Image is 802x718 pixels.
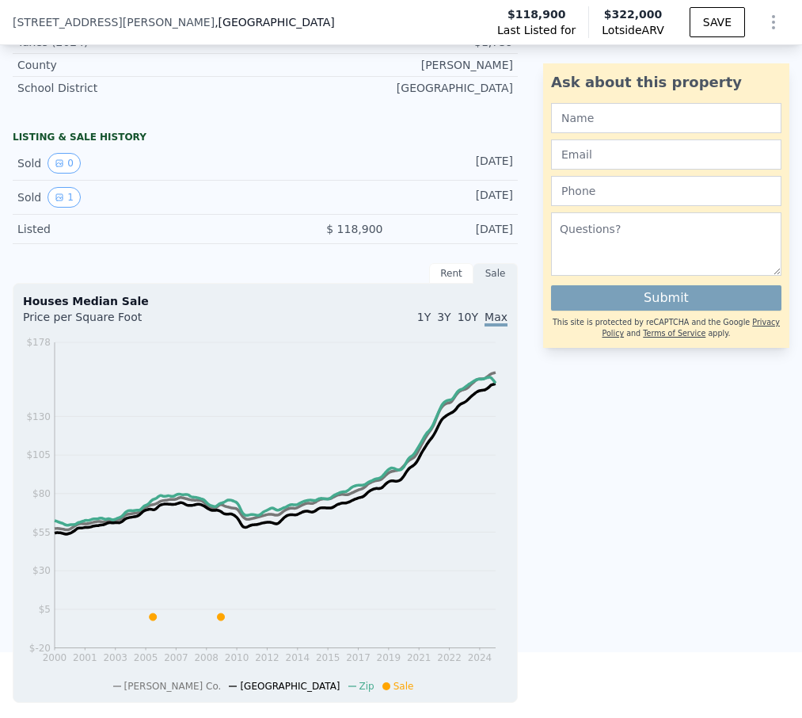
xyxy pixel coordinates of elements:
span: $322,000 [604,8,663,21]
div: [DATE] [396,221,514,237]
tspan: 2001 [73,652,97,663]
button: View historical data [48,187,81,208]
span: Last Listed for [497,22,576,38]
tspan: 2000 [43,652,67,663]
div: This site is protected by reCAPTCHA and the Google and apply. [551,317,781,340]
tspan: $178 [26,337,51,348]
span: 3Y [437,311,450,323]
tspan: 2015 [316,652,340,663]
div: Sale [473,263,518,284]
div: [DATE] [396,153,514,174]
span: , [GEOGRAPHIC_DATA] [215,14,335,30]
tspan: 2024 [468,652,492,663]
div: Rent [429,263,473,284]
span: Lotside ARV [602,22,663,38]
div: Price per Square Foot [23,309,265,334]
tspan: 2017 [346,652,371,663]
a: Terms of Service [643,329,705,338]
input: Phone [551,176,781,206]
span: $ 118,900 [326,223,382,235]
button: Submit [551,285,781,311]
input: Name [551,103,781,133]
tspan: $130 [26,411,51,422]
span: [STREET_ADDRESS][PERSON_NAME] [13,14,215,30]
div: LISTING & SALE HISTORY [13,131,518,147]
div: Listed [17,221,253,237]
tspan: 2012 [255,652,279,663]
tspan: $-20 [29,643,51,654]
tspan: 2005 [134,652,158,663]
tspan: 2014 [286,652,310,663]
tspan: $80 [32,488,51,499]
tspan: 2019 [377,652,401,663]
button: SAVE [690,7,745,37]
tspan: 2008 [194,652,219,663]
button: View historical data [48,153,81,174]
span: Zip [359,681,374,692]
div: County [17,57,265,73]
tspan: $5 [39,604,51,615]
span: 10Y [458,311,478,323]
tspan: $55 [32,527,51,538]
tspan: 2022 [437,652,462,663]
div: Houses Median Sale [23,293,507,309]
span: Max [485,311,507,327]
tspan: 2003 [103,652,127,663]
span: 1Y [417,311,431,323]
div: Ask about this property [551,71,781,94]
div: [PERSON_NAME] [265,57,513,73]
span: [GEOGRAPHIC_DATA] [240,681,340,692]
tspan: $30 [32,565,51,576]
tspan: $105 [26,449,51,460]
button: Show Options [758,6,789,38]
tspan: 2021 [407,652,431,663]
span: [PERSON_NAME] Co. [124,681,222,692]
div: [GEOGRAPHIC_DATA] [265,80,513,96]
div: Sold [17,187,253,208]
input: Email [551,139,781,170]
span: Sale [393,681,414,692]
div: School District [17,80,265,96]
div: Sold [17,153,253,174]
span: $118,900 [507,6,566,22]
tspan: 2010 [225,652,249,663]
div: [DATE] [396,187,514,208]
tspan: 2007 [164,652,188,663]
